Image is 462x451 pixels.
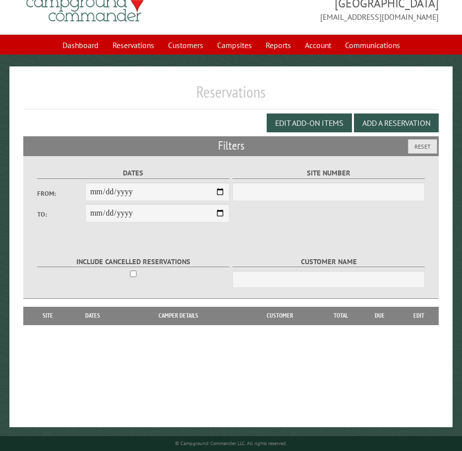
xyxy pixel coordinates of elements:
[37,168,230,179] label: Dates
[28,307,67,325] th: Site
[408,139,437,154] button: Reset
[232,168,425,179] label: Site Number
[238,307,321,325] th: Customer
[267,113,352,132] button: Edit Add-on Items
[162,36,209,55] a: Customers
[354,113,439,132] button: Add a Reservation
[107,36,160,55] a: Reservations
[211,36,258,55] a: Campsites
[399,307,439,325] th: Edit
[37,210,85,219] label: To:
[175,440,287,447] small: © Campground Commander LLC. All rights reserved.
[57,36,105,55] a: Dashboard
[299,36,337,55] a: Account
[23,82,439,110] h1: Reservations
[118,307,238,325] th: Camper Details
[23,136,439,155] h2: Filters
[260,36,297,55] a: Reports
[37,189,85,198] label: From:
[339,36,406,55] a: Communications
[321,307,361,325] th: Total
[37,256,230,268] label: Include Cancelled Reservations
[67,307,119,325] th: Dates
[232,256,425,268] label: Customer Name
[361,307,399,325] th: Due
